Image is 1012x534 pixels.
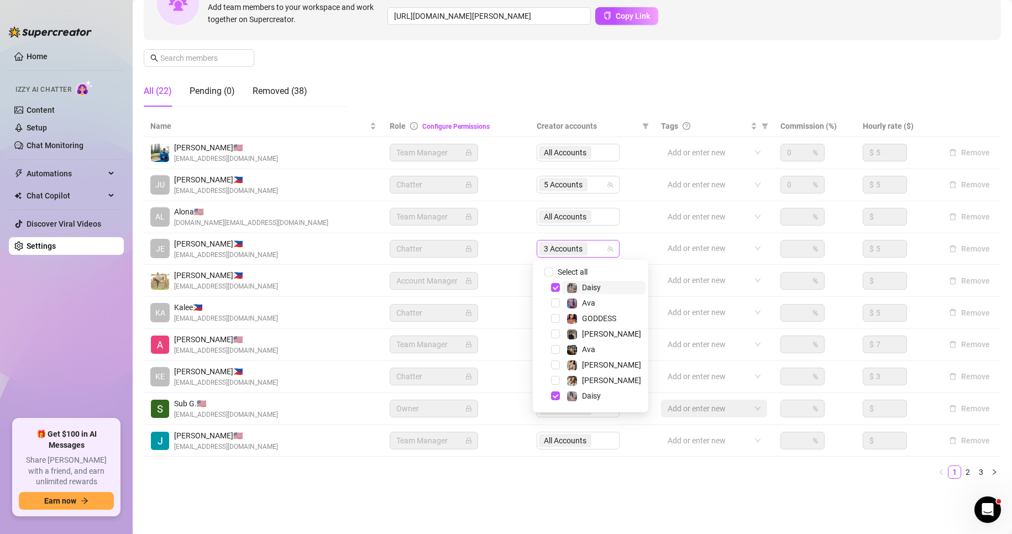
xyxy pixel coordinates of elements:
img: GODDESS [567,314,577,324]
th: Hourly rate ($) [856,116,938,137]
span: Role [390,122,406,130]
a: Discover Viral Videos [27,219,101,228]
span: lock [465,341,472,348]
span: [PERSON_NAME] 🇵🇭 [174,174,278,186]
button: Remove [945,242,994,255]
span: Chatter [396,305,471,321]
th: Commission (%) [774,116,856,137]
span: filter [642,123,649,129]
span: Chatter [396,176,471,193]
span: Team Manager [396,208,471,225]
span: [EMAIL_ADDRESS][DOMAIN_NAME] [174,410,278,420]
span: Select tree node [551,376,560,385]
span: lock [465,245,472,252]
iframe: Intercom live chat [974,496,1001,523]
span: AL [155,211,165,223]
button: Remove [945,210,994,223]
button: Remove [945,370,994,383]
span: team [607,181,614,188]
img: Paige [567,376,577,386]
span: Tags [661,120,678,132]
span: Daisy [582,391,601,400]
button: left [935,465,948,479]
a: 3 [975,466,987,478]
span: [DOMAIN_NAME][EMAIL_ADDRESS][DOMAIN_NAME] [174,218,328,228]
span: lock [465,149,472,156]
span: Select tree node [551,329,560,338]
button: Remove [945,306,994,320]
span: Owner [396,400,471,417]
img: Ava [567,345,577,355]
span: Creator accounts [537,120,638,132]
img: logo-BBDzfeDw.svg [9,27,92,38]
span: Share [PERSON_NAME] with a friend, and earn unlimited rewards [19,455,114,488]
span: [PERSON_NAME] 🇵🇭 [174,238,278,250]
span: lock [465,213,472,220]
span: [PERSON_NAME] [582,329,641,338]
span: [PERSON_NAME] [582,376,641,385]
span: Select tree node [551,299,560,307]
button: Remove [945,146,994,159]
button: Remove [945,434,994,447]
a: Chat Monitoring [27,141,83,150]
button: right [988,465,1001,479]
span: right [991,469,998,475]
span: Select tree node [551,391,560,400]
span: Account Manager [396,273,471,289]
span: [PERSON_NAME] 🇺🇸 [174,333,278,345]
span: 3 Accounts [539,242,588,255]
span: filter [640,118,651,134]
span: Team Manager [396,336,471,353]
li: 1 [948,465,961,479]
a: 1 [948,466,961,478]
span: 🎁 Get $100 in AI Messages [19,429,114,451]
span: Select tree node [551,345,560,354]
span: team [607,245,614,252]
span: lock [465,278,472,284]
span: Sub G. 🇺🇸 [174,397,278,410]
span: [EMAIL_ADDRESS][DOMAIN_NAME] [174,313,278,324]
img: Alexicon Ortiaga [151,336,169,354]
span: [PERSON_NAME] 🇵🇭 [174,365,278,378]
span: question-circle [683,122,690,130]
span: Name [150,120,368,132]
li: 2 [961,465,974,479]
span: [PERSON_NAME] [582,360,641,369]
button: Copy Link [595,7,658,25]
span: Team Manager [396,144,471,161]
span: filter [759,118,770,134]
li: Previous Page [935,465,948,479]
span: Ava [582,299,595,307]
button: Earn nowarrow-right [19,492,114,510]
a: Settings [27,242,56,250]
span: arrow-right [81,497,88,505]
img: Emad Ataei [151,144,169,162]
img: Aaron Paul Carnaje [151,271,169,290]
button: Remove [945,402,994,415]
span: [EMAIL_ADDRESS][DOMAIN_NAME] [174,281,278,292]
a: Content [27,106,55,114]
span: 3 Accounts [544,243,583,255]
span: Select tree node [551,283,560,292]
span: KA [155,307,165,319]
div: All (22) [144,85,172,98]
th: Name [144,116,383,137]
span: lock [465,181,472,188]
span: Team Manager [396,432,471,449]
img: Anna [567,329,577,339]
a: Home [27,52,48,61]
span: JU [155,179,165,191]
span: Kalee 🇵🇭 [174,301,278,313]
li: Next Page [988,465,1001,479]
span: Add team members to your workspace and work together on Supercreator. [208,1,383,25]
img: Ava [567,299,577,308]
span: [EMAIL_ADDRESS][DOMAIN_NAME] [174,154,278,164]
img: Jenna [567,360,577,370]
span: [EMAIL_ADDRESS][DOMAIN_NAME] [174,378,278,388]
a: Configure Permissions [422,123,490,130]
span: KE [155,370,165,383]
span: info-circle [410,122,418,130]
img: Daisy [567,391,577,401]
span: thunderbolt [14,169,23,178]
span: Copy Link [616,12,650,20]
